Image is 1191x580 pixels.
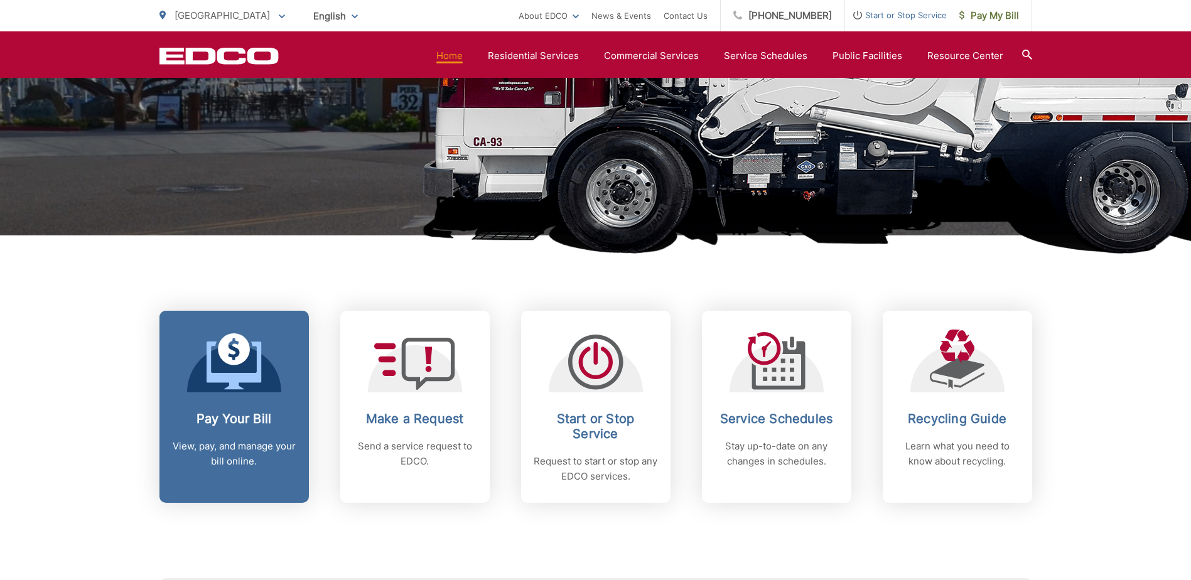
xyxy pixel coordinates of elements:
a: EDCD logo. Return to the homepage. [159,47,279,65]
p: View, pay, and manage your bill online. [172,439,296,469]
h2: Service Schedules [714,411,839,426]
span: Pay My Bill [959,8,1019,23]
p: Request to start or stop any EDCO services. [534,454,658,484]
span: English [304,5,367,27]
a: Pay Your Bill View, pay, and manage your bill online. [159,311,309,503]
span: [GEOGRAPHIC_DATA] [175,9,270,21]
a: Resource Center [927,48,1003,63]
a: Contact Us [664,8,708,23]
a: Public Facilities [833,48,902,63]
h2: Pay Your Bill [172,411,296,426]
h2: Recycling Guide [895,411,1020,426]
h2: Start or Stop Service [534,411,658,441]
a: Make a Request Send a service request to EDCO. [340,311,490,503]
a: Home [436,48,463,63]
p: Learn what you need to know about recycling. [895,439,1020,469]
a: Service Schedules Stay up-to-date on any changes in schedules. [702,311,851,503]
a: Recycling Guide Learn what you need to know about recycling. [883,311,1032,503]
a: About EDCO [519,8,579,23]
a: Residential Services [488,48,579,63]
p: Send a service request to EDCO. [353,439,477,469]
a: Commercial Services [604,48,699,63]
a: News & Events [591,8,651,23]
h2: Make a Request [353,411,477,426]
p: Stay up-to-date on any changes in schedules. [714,439,839,469]
a: Service Schedules [724,48,807,63]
